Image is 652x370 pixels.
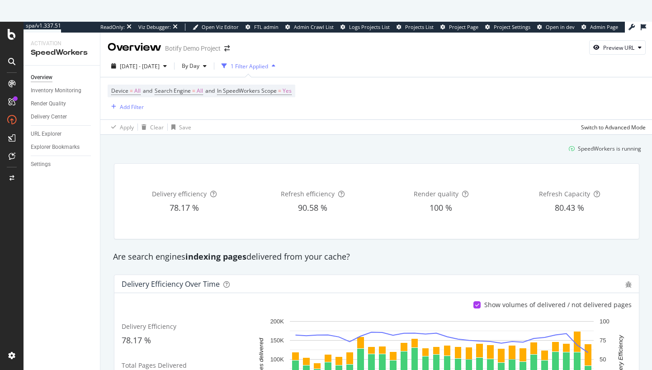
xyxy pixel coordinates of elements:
div: ReadOnly: [100,24,125,31]
span: Projects List [405,24,434,30]
span: Device [111,87,128,95]
text: 100 [600,318,609,325]
div: Are search engines delivered from your cache? [109,251,645,263]
span: Total Pages Delivered [122,361,187,370]
a: Admin Page [581,24,618,31]
iframe: Intercom live chat [621,339,643,361]
div: Preview URL [603,44,634,52]
a: Render Quality [31,99,94,109]
div: URL Explorer [31,129,61,139]
div: 1 Filter Applied [231,62,268,70]
div: Overview [31,73,52,82]
span: Delivery efficiency [152,190,207,198]
div: Delivery Center [31,112,67,122]
span: and [205,87,215,95]
div: Botify Demo Project [165,44,221,53]
div: bug [625,281,632,288]
div: SpeedWorkers [31,47,93,58]
span: Project Settings [494,24,530,30]
div: Activation [31,40,93,47]
div: Save [179,123,191,131]
span: Search Engine [155,87,191,95]
a: Open Viz Editor [193,24,239,31]
span: Project Page [449,24,478,30]
a: Inventory Monitoring [31,86,94,95]
div: Render Quality [31,99,66,109]
div: Clear [150,123,164,131]
a: Settings [31,160,94,169]
span: Yes [283,85,292,97]
span: 90.58 % [298,202,327,213]
text: 200K [270,318,284,325]
div: Settings [31,160,51,169]
div: Apply [120,123,134,131]
span: = [192,87,195,95]
a: Overview [31,73,94,82]
span: Logs Projects List [349,24,390,30]
a: spa/v1.337.51 [24,22,61,33]
button: 1 Filter Applied [218,59,279,73]
button: [DATE] - [DATE] [108,59,170,73]
span: [DATE] - [DATE] [120,62,160,70]
div: Switch to Advanced Mode [581,123,646,131]
text: 75 [600,337,606,344]
span: Open Viz Editor [202,24,239,30]
button: Preview URL [589,40,646,55]
span: 78.17 % [122,335,151,346]
div: Inventory Monitoring [31,86,81,95]
a: Project Settings [485,24,530,31]
text: 100K [270,356,284,363]
span: Admin Page [590,24,618,30]
span: 100 % [430,202,452,213]
span: Refresh efficiency [281,190,335,198]
button: Save [168,120,191,134]
span: and [143,87,152,95]
span: All [134,85,141,97]
span: 80.43 % [555,202,584,213]
span: Open in dev [546,24,575,30]
span: = [130,87,133,95]
text: 50 [600,356,606,363]
a: Explorer Bookmarks [31,142,94,152]
span: Admin Crawl List [294,24,334,30]
button: Add Filter [108,101,144,112]
div: Viz Debugger: [138,24,171,31]
button: Apply [108,120,134,134]
span: In SpeedWorkers Scope [217,87,277,95]
div: spa/v1.337.51 [24,22,61,29]
div: arrow-right-arrow-left [224,45,230,52]
a: Project Page [440,24,478,31]
a: URL Explorer [31,129,94,139]
strong: indexing pages [185,251,246,262]
div: Explorer Bookmarks [31,142,80,152]
a: Logs Projects List [340,24,390,31]
span: = [278,87,281,95]
span: Refresh Capacity [539,190,590,198]
text: 150K [270,337,284,344]
span: 78.17 % [170,202,199,213]
button: Switch to Advanced Mode [577,120,646,134]
span: Delivery Efficiency [122,322,176,331]
button: By Day [178,59,210,73]
a: Projects List [397,24,434,31]
span: FTL admin [254,24,279,30]
button: Clear [138,120,164,134]
div: Show volumes of delivered / not delivered pages [484,300,632,309]
div: Overview [108,40,161,55]
a: Delivery Center [31,112,94,122]
div: SpeedWorkers is running [578,145,641,152]
a: Open in dev [537,24,575,31]
span: By Day [178,62,199,70]
div: Delivery Efficiency over time [122,280,220,289]
span: All [197,85,203,97]
a: FTL admin [246,24,279,31]
span: Render quality [414,190,458,198]
a: Admin Crawl List [285,24,334,31]
div: Add Filter [120,103,144,111]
